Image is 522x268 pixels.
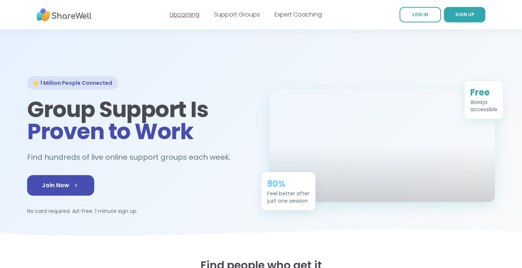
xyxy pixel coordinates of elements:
div: 90% [267,178,309,190]
div: Free [470,87,497,98]
h2: Find hundreds of live online support groups each week. [27,151,238,163]
div: Always accessible [470,98,497,113]
span: Join Now [42,181,80,190]
span: Proven to Work [27,116,193,147]
a: Expert Coaching [275,10,322,19]
p: No card required. Ad-free. 1 minute sign up. [27,207,252,215]
a: Join Now [27,175,94,196]
h1: Group Support Is [27,98,252,142]
a: Upcoming [170,10,199,19]
div: Feel better after just one session [267,190,309,204]
a: LOG IN [400,7,441,22]
span: LOG IN [412,11,428,18]
img: ShareWell Nav Logo [37,5,92,25]
div: 🌟 1 Million People Connected [27,76,118,90]
a: SIGN UP [444,7,485,22]
span: SIGN UP [455,11,474,18]
a: Support Groups [214,10,260,19]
